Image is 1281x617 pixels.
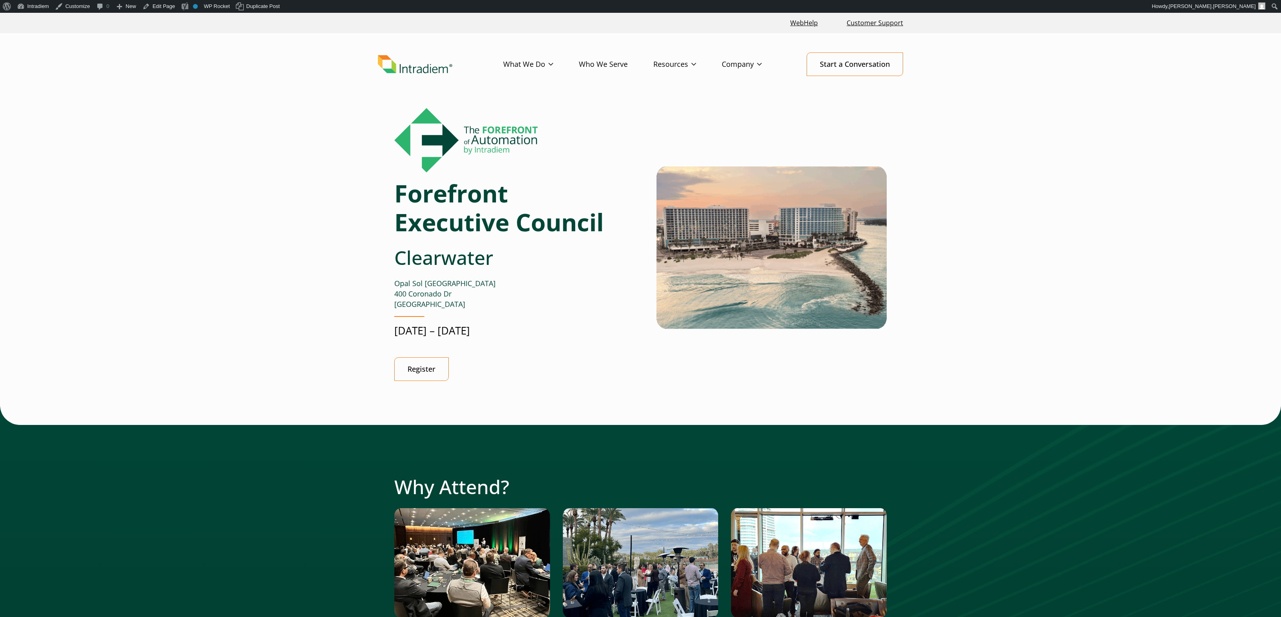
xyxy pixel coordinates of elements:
[193,4,198,9] div: No index
[722,53,787,76] a: Company
[394,206,604,238] strong: Executive Council
[787,14,821,32] a: Link opens in a new window
[394,357,449,381] a: Register
[378,55,503,74] a: Link to homepage of Intradiem
[653,53,722,76] a: Resources
[579,53,653,76] a: Who We Serve
[394,246,631,269] h2: Clearwater
[394,278,631,310] p: Opal Sol [GEOGRAPHIC_DATA] 400 Coronado Dr [GEOGRAPHIC_DATA]
[1169,3,1256,9] span: [PERSON_NAME].[PERSON_NAME]
[503,53,579,76] a: What We Do
[394,323,631,338] p: [DATE] – [DATE]
[394,108,538,172] img: The Forefront of Automation by Intradiem logo
[843,14,906,32] a: Customer Support
[807,52,903,76] a: Start a Conversation
[378,55,452,74] img: Intradiem
[394,475,887,499] h2: Why Attend?
[394,177,508,210] strong: Forefront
